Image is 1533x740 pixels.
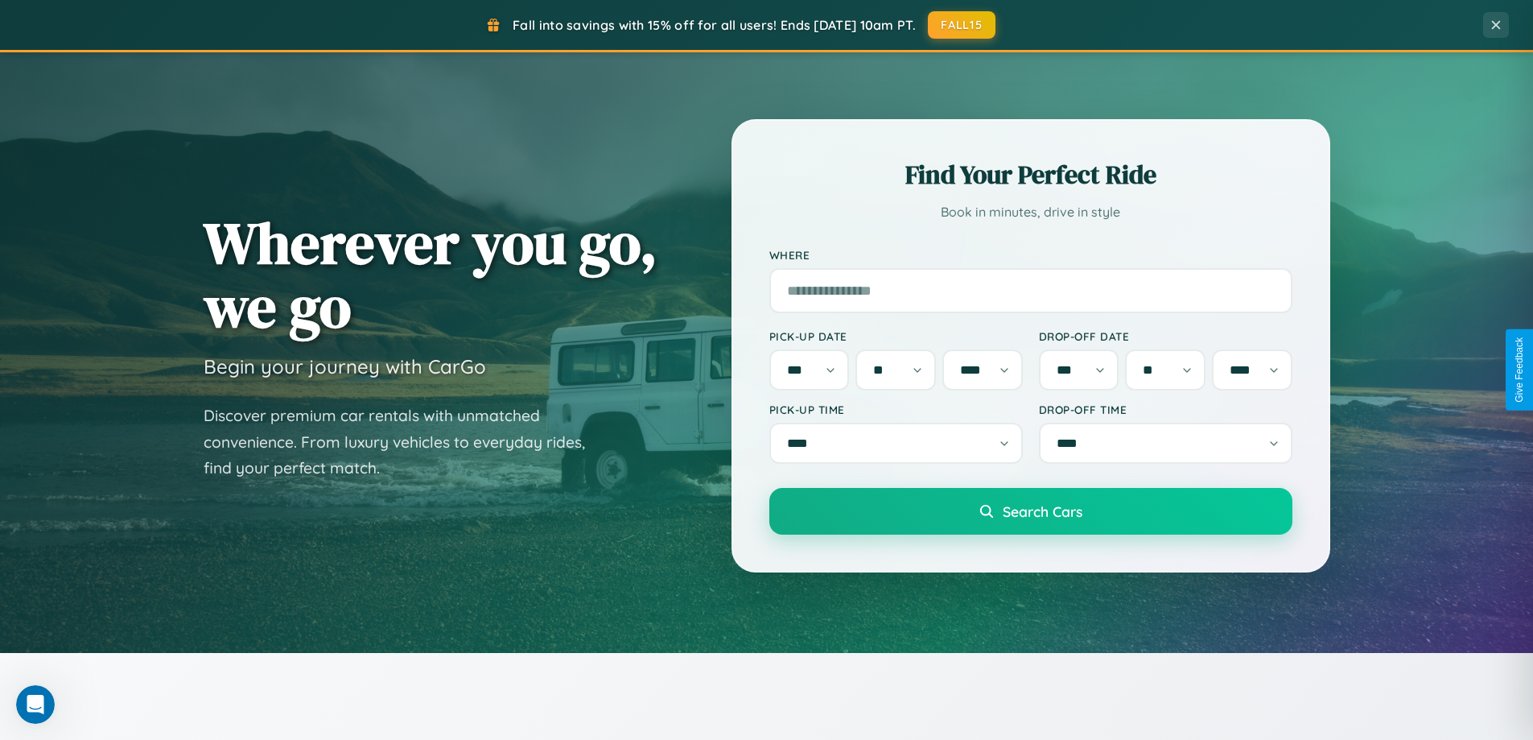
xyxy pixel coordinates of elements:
[1039,403,1292,416] label: Drop-off Time
[513,17,916,33] span: Fall into savings with 15% off for all users! Ends [DATE] 10am PT.
[16,685,55,724] iframe: Intercom live chat
[769,403,1023,416] label: Pick-up Time
[204,211,657,338] h1: Wherever you go, we go
[928,11,995,39] button: FALL15
[1514,337,1525,403] div: Give Feedback
[769,157,1292,192] h2: Find Your Perfect Ride
[769,488,1292,535] button: Search Cars
[769,248,1292,262] label: Where
[204,403,606,482] p: Discover premium car rentals with unmatched convenience. From luxury vehicles to everyday rides, ...
[769,329,1023,343] label: Pick-up Date
[204,354,486,378] h3: Begin your journey with CarGo
[1039,329,1292,343] label: Drop-off Date
[1003,502,1082,520] span: Search Cars
[769,201,1292,224] p: Book in minutes, drive in style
